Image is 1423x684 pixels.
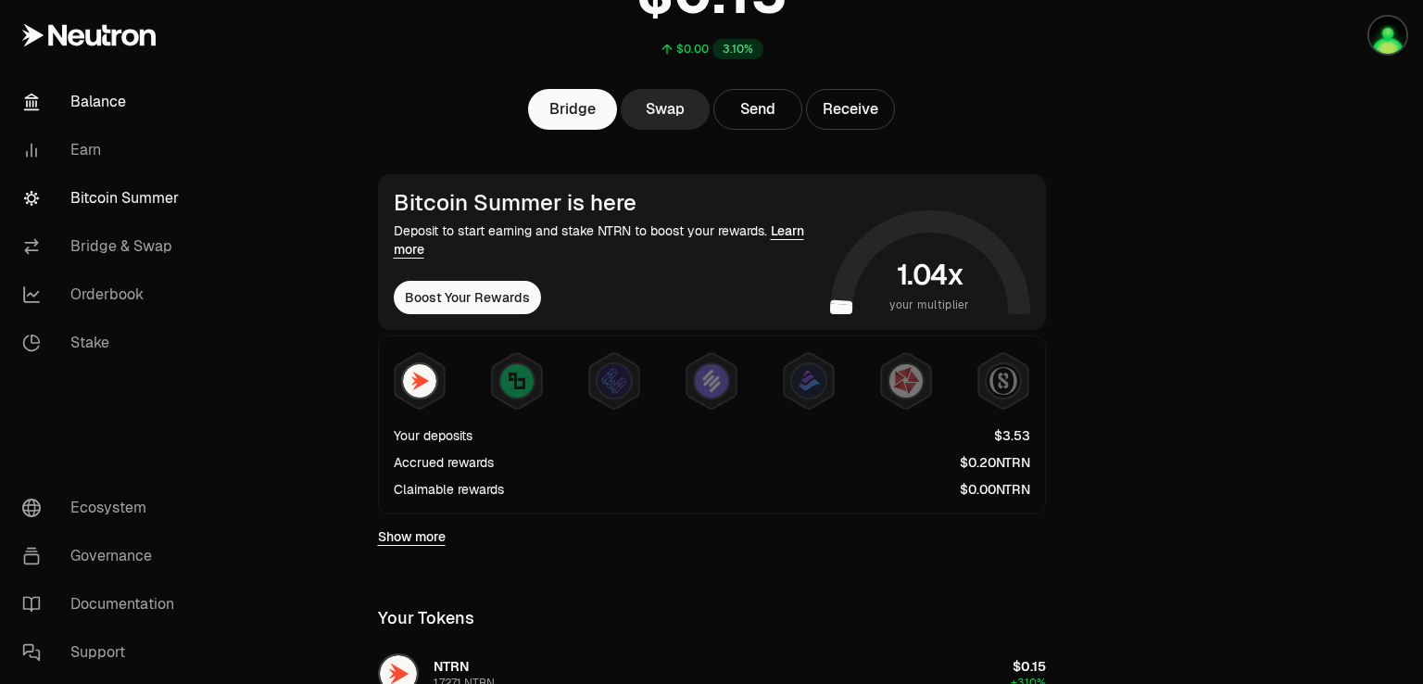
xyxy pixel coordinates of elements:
[394,426,472,445] div: Your deposits
[676,42,709,57] div: $0.00
[7,174,200,222] a: Bitcoin Summer
[7,271,200,319] a: Orderbook
[987,364,1020,398] img: Structured Points
[889,364,923,398] img: Mars Fragments
[394,281,541,314] button: Boost Your Rewards
[598,364,631,398] img: EtherFi Points
[378,605,474,631] div: Your Tokens
[394,222,823,259] div: Deposit to start earning and stake NTRN to boost your rewards.
[621,89,710,130] a: Swap
[7,580,200,628] a: Documentation
[7,78,200,126] a: Balance
[394,480,504,499] div: Claimable rewards
[792,364,825,398] img: Bedrock Diamonds
[1013,658,1046,675] span: $0.15
[695,364,728,398] img: Solv Points
[7,222,200,271] a: Bridge & Swap
[434,658,469,675] span: NTRN
[500,364,534,398] img: Lombard Lux
[712,39,763,59] div: 3.10%
[7,126,200,174] a: Earn
[7,532,200,580] a: Governance
[806,89,895,130] button: Receive
[394,453,494,472] div: Accrued rewards
[394,190,823,216] div: Bitcoin Summer is here
[378,527,446,546] a: Show more
[7,628,200,677] a: Support
[528,89,617,130] a: Bridge
[403,364,436,398] img: NTRN
[7,484,200,532] a: Ecosystem
[713,89,802,130] button: Send
[7,319,200,367] a: Stake
[889,296,970,314] span: your multiplier
[1369,17,1406,54] img: Wallet 1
